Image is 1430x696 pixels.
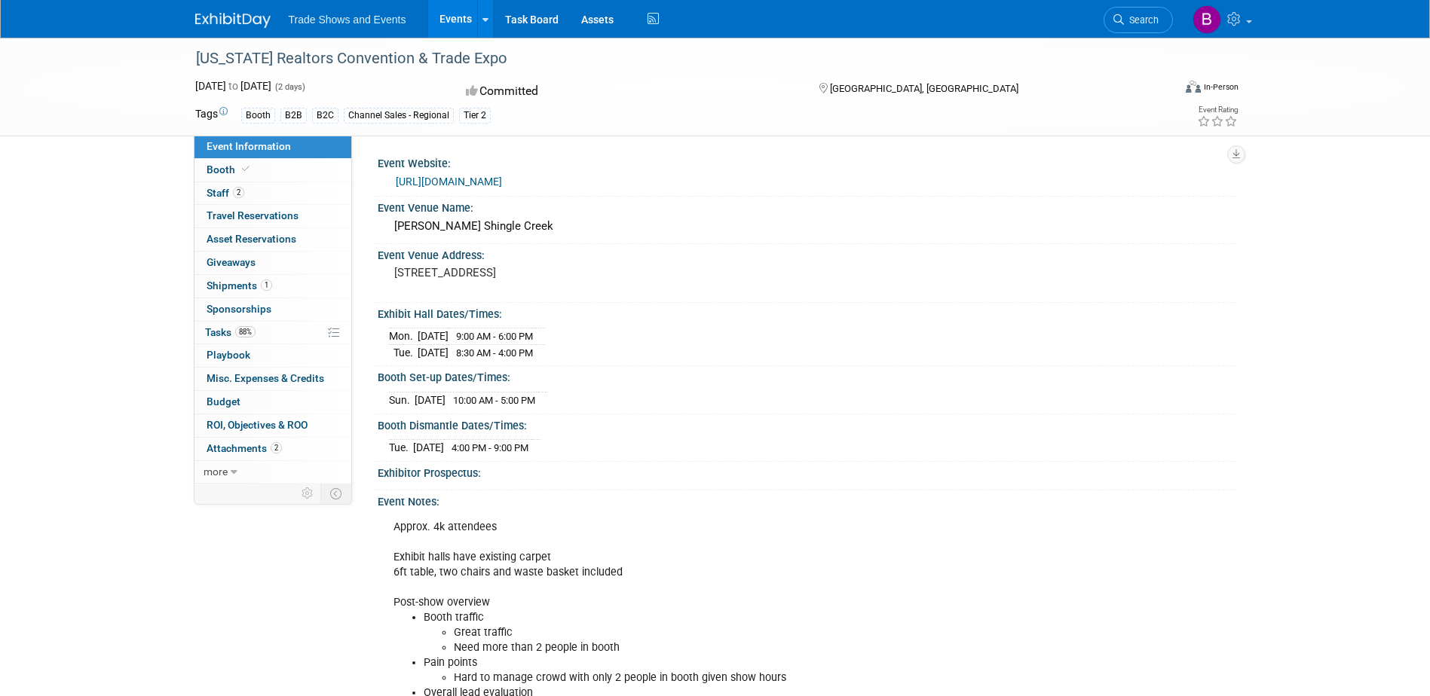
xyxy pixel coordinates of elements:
img: ExhibitDay [195,13,271,28]
div: Channel Sales - Regional [344,108,454,124]
a: Sponsorships [194,298,351,321]
span: Shipments [207,279,272,292]
a: Staff2 [194,182,351,205]
div: Event Format [1084,78,1239,101]
span: 2 [271,442,282,453]
span: [DATE] [DATE] [195,80,271,92]
a: Search [1104,7,1173,33]
a: Tasks88% [194,322,351,344]
div: Booth [241,108,275,124]
a: Misc. Expenses & Credits [194,368,351,390]
td: Toggle Event Tabs [320,484,351,503]
td: Tags [195,106,228,124]
div: B2B [280,108,307,124]
span: [GEOGRAPHIC_DATA], [GEOGRAPHIC_DATA] [830,83,1018,94]
span: Playbook [207,349,250,361]
pre: [STREET_ADDRESS] [394,266,718,279]
a: Travel Reservations [194,205,351,227]
span: 8:30 AM - 4:00 PM [456,347,533,359]
div: Event Website: [378,152,1236,171]
li: Need more than 2 people in booth [454,640,1059,655]
span: 9:00 AM - 6:00 PM [456,331,533,342]
span: Trade Shows and Events [289,14,406,26]
div: Event Rating [1197,106,1238,114]
span: Giveaways [207,256,256,268]
div: Event Notes: [378,490,1236,509]
span: Tasks [205,326,256,338]
a: Budget [194,391,351,414]
a: Attachments2 [194,438,351,460]
li: Booth traffic [424,610,1059,655]
span: Sponsorships [207,303,271,315]
div: [PERSON_NAME] Shingle Creek [389,215,1224,238]
a: more [194,461,351,484]
div: B2C [312,108,338,124]
div: Event Venue Name: [378,197,1236,215]
li: Great traffic [454,625,1059,640]
a: Booth [194,159,351,182]
span: (2 days) [274,82,305,92]
td: Tue. [389,344,418,360]
div: [US_STATE] Realtors Convention & Trade Expo [191,45,1150,72]
div: Exhibit Hall Dates/Times: [378,303,1236,322]
div: Exhibitor Prospectus: [378,462,1236,481]
img: Barbara Wilkinson [1193,5,1221,34]
span: Attachments [207,442,282,454]
span: Travel Reservations [207,209,299,221]
span: Misc. Expenses & Credits [207,372,324,384]
span: 4:00 PM - 9:00 PM [452,442,528,453]
span: Booth [207,163,253,176]
td: Tue. [389,440,413,456]
span: 1 [261,279,272,291]
span: Asset Reservations [207,233,296,245]
span: Search [1124,14,1159,26]
span: Staff [207,187,244,199]
div: In-Person [1203,81,1239,93]
span: ROI, Objectives & ROO [207,419,308,431]
td: [DATE] [413,440,444,456]
span: Event Information [207,140,291,152]
span: 10:00 AM - 5:00 PM [453,395,535,406]
div: Committed [461,78,795,105]
span: Budget [207,395,240,408]
a: Playbook [194,344,351,367]
td: [DATE] [418,328,449,345]
div: Booth Set-up Dates/Times: [378,366,1236,385]
li: Pain points [424,655,1059,685]
a: Shipments1 [194,275,351,298]
a: Asset Reservations [194,228,351,251]
li: Hard to manage crowd with only 2 people in booth given show hours [454,670,1059,685]
a: Giveaways [194,252,351,274]
i: Booth reservation complete [242,165,250,173]
span: 2 [233,187,244,198]
td: Mon. [389,328,418,345]
a: [URL][DOMAIN_NAME] [396,176,502,188]
div: Booth Dismantle Dates/Times: [378,414,1236,433]
td: Personalize Event Tab Strip [295,484,321,503]
td: [DATE] [418,344,449,360]
td: Sun. [389,392,415,408]
a: ROI, Objectives & ROO [194,414,351,437]
a: Event Information [194,136,351,158]
span: more [204,466,228,478]
div: Event Venue Address: [378,244,1236,263]
img: Format-Inperson.png [1186,81,1201,93]
div: Tier 2 [459,108,491,124]
span: 88% [235,326,256,337]
span: to [226,80,240,92]
td: [DATE] [415,392,446,408]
